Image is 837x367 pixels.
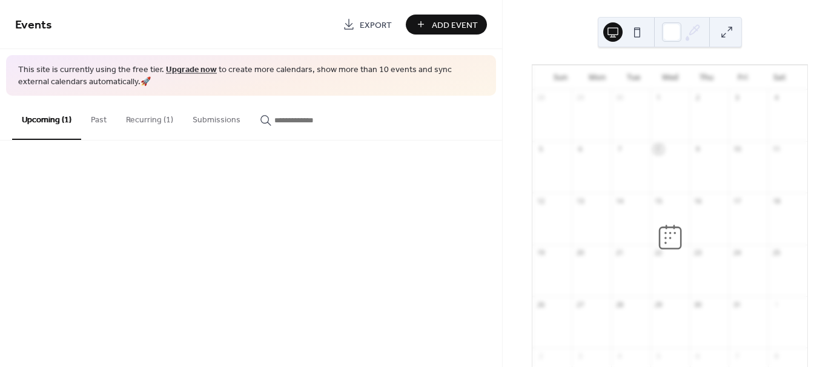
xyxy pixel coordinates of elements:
[693,196,703,205] div: 16
[575,351,584,360] div: 3
[578,65,615,90] div: Mon
[615,145,624,154] div: 7
[12,96,81,140] button: Upcoming (1)
[536,351,545,360] div: 2
[615,300,624,309] div: 28
[542,65,578,90] div: Sun
[732,145,741,154] div: 10
[18,64,484,88] span: This site is currently using the free tier. to create more calendars, show more than 10 events an...
[406,15,487,35] button: Add Event
[536,196,545,205] div: 12
[693,300,703,309] div: 30
[536,145,545,154] div: 5
[693,351,703,360] div: 6
[693,93,703,102] div: 2
[772,248,781,257] div: 25
[772,93,781,102] div: 4
[772,351,781,360] div: 8
[615,248,624,257] div: 21
[652,65,688,90] div: Wed
[724,65,761,90] div: Fri
[575,300,584,309] div: 27
[360,19,392,31] span: Export
[732,248,741,257] div: 24
[772,145,781,154] div: 11
[772,300,781,309] div: 1
[654,248,663,257] div: 22
[536,93,545,102] div: 28
[575,145,584,154] div: 6
[166,62,217,78] a: Upgrade now
[615,93,624,102] div: 30
[693,248,703,257] div: 23
[693,145,703,154] div: 9
[732,300,741,309] div: 31
[334,15,401,35] a: Export
[81,96,116,139] button: Past
[432,19,478,31] span: Add Event
[772,196,781,205] div: 18
[615,196,624,205] div: 14
[615,351,624,360] div: 4
[15,13,52,37] span: Events
[116,96,183,139] button: Recurring (1)
[654,93,663,102] div: 1
[654,196,663,205] div: 15
[183,96,250,139] button: Submissions
[654,351,663,360] div: 5
[654,300,663,309] div: 29
[761,65,798,90] div: Sat
[536,300,545,309] div: 26
[732,93,741,102] div: 3
[575,248,584,257] div: 20
[732,196,741,205] div: 17
[575,196,584,205] div: 13
[536,248,545,257] div: 19
[575,93,584,102] div: 29
[615,65,652,90] div: Tue
[732,351,741,360] div: 7
[688,65,724,90] div: Thu
[654,145,663,154] div: 8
